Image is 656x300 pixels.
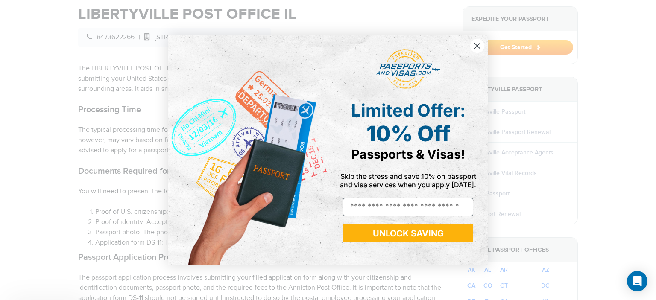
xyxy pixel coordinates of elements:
img: de9cda0d-0715-46ca-9a25-073762a91ba7.png [168,35,328,265]
span: 10% Off [366,121,450,146]
img: passports and visas [376,49,440,89]
button: Close dialog [470,38,485,53]
span: Limited Offer: [351,100,466,121]
div: Open Intercom Messenger [627,271,647,291]
span: Passports & Visas! [351,147,465,162]
button: UNLOCK SAVING [343,224,473,242]
span: Skip the stress and save 10% on passport and visa services when you apply [DATE]. [340,172,476,189]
